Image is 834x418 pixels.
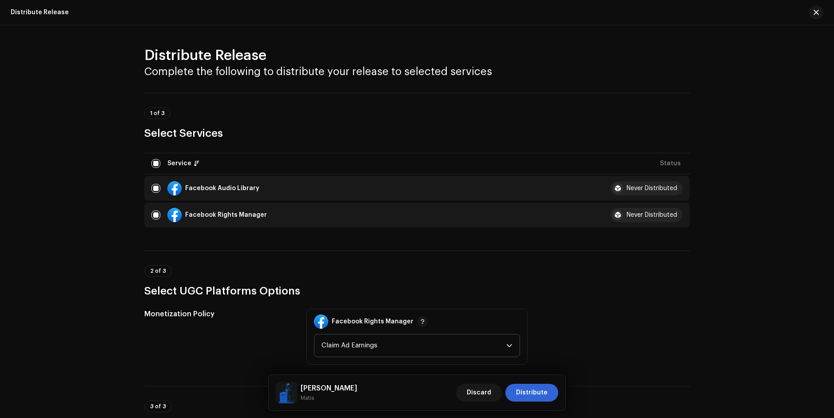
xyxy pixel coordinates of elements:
span: 3 of 3 [150,404,166,409]
div: Facebook Audio Library [185,185,259,191]
span: 2 of 3 [150,268,166,274]
small: Rosa de Sarom [301,394,357,402]
button: Discard [456,384,502,402]
span: Distribute [516,384,548,402]
div: dropdown trigger [506,334,512,357]
div: Facebook Rights Manager [332,318,413,325]
h3: Select UGC Platforms Options [144,284,690,298]
span: 1 of 3 [150,111,165,116]
h2: Distribute Release [144,47,690,64]
div: Never Distributed [627,185,677,191]
img: 1c44c7d6-897a-4c10-906f-82b7fa65cd5d [276,382,297,403]
button: Distribute [505,384,558,402]
div: Never Distributed [627,212,677,218]
h3: Complete the following to distribute your release to selected services [144,64,690,79]
div: Distribute Release [11,9,69,16]
span: Claim Ad Earnings [322,334,506,357]
div: Facebook Rights Manager [185,212,267,218]
h5: Rosa de Sarom [301,383,357,394]
h3: Select Services [144,126,690,140]
span: Discard [467,384,491,402]
h5: Monetization Policy [144,309,292,319]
